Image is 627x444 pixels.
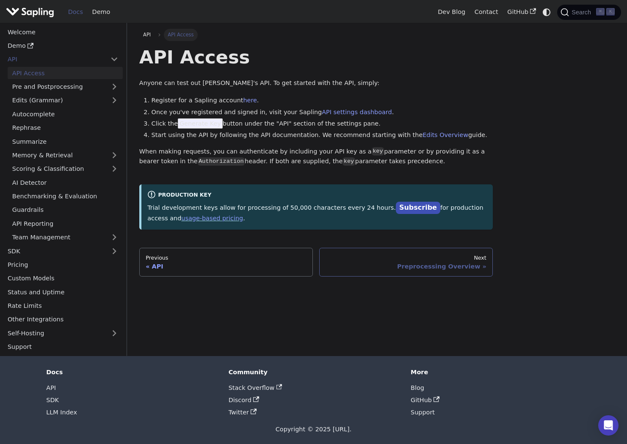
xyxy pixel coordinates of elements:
[8,149,123,162] a: Memory & Retrieval
[3,53,106,66] a: API
[3,341,123,353] a: Support
[411,409,435,416] a: Support
[8,163,123,175] a: Scoring & Classification
[178,118,223,129] span: Generate Key
[8,94,123,107] a: Edits (Grammar)
[319,248,493,277] a: NextPreprocessing Overview
[326,263,486,270] div: Preprocessing Overview
[139,29,493,41] nav: Breadcrumbs
[8,122,123,134] a: Rephrase
[326,255,486,261] div: Next
[606,8,615,16] kbd: K
[411,384,424,391] a: Blog
[152,130,493,140] li: Start using the API by following the API documentation. We recommend starting with the guide.
[147,190,487,200] div: Production Key
[229,409,257,416] a: Twitter
[198,157,245,166] code: Authorization
[46,397,59,403] a: SDK
[152,119,493,129] li: Click the button under the "API" section of the settings pane.
[8,81,123,93] a: Pre and Postprocessing
[3,300,123,312] a: Rate Limits
[229,368,399,376] div: Community
[152,96,493,106] li: Register for a Sapling account .
[64,5,88,19] a: Docs
[106,245,123,257] button: Expand sidebar category 'SDK'
[143,32,151,38] span: API
[139,46,493,69] h1: API Access
[598,415,619,436] div: Open Intercom Messenger
[106,53,123,66] button: Collapse sidebar category 'API'
[8,204,123,216] a: Guardrails
[164,29,198,41] span: API Access
[372,147,384,156] code: key
[181,215,243,222] a: usage-based pricing
[139,248,493,277] nav: Docs pages
[343,157,355,166] code: key
[3,245,106,257] a: SDK
[411,397,439,403] a: GitHub
[3,26,123,38] a: Welcome
[3,327,123,339] a: Self-Hosting
[470,5,503,19] a: Contact
[152,107,493,118] li: Once you've registered and signed in, visit your Sapling .
[423,132,468,138] a: Edits Overview
[433,5,470,19] a: Dev Blog
[411,368,581,376] div: More
[46,409,77,416] a: LLM Index
[8,217,123,230] a: API Reporting
[3,286,123,298] a: Status and Uptime
[46,425,580,435] div: Copyright © 2025 [URL].
[139,29,155,41] a: API
[146,263,307,270] div: API
[8,135,123,148] a: Summarize
[8,190,123,203] a: Benchmarking & Evaluation
[541,6,553,18] button: Switch between dark and light mode (currently system mode)
[322,109,392,115] a: API settings dashboard
[8,231,123,244] a: Team Management
[243,97,257,104] a: here
[3,313,123,326] a: Other Integrations
[8,67,123,79] a: API Access
[8,176,123,189] a: AI Detector
[147,202,487,223] p: Trial development keys allow for processing of 50,000 characters every 24 hours. for production a...
[46,368,216,376] div: Docs
[396,202,440,214] a: Subscribe
[88,5,115,19] a: Demo
[8,108,123,120] a: Autocomplete
[229,384,282,391] a: Stack Overflow
[139,147,493,167] p: When making requests, you can authenticate by including your API key as a parameter or by providi...
[569,9,596,16] span: Search
[139,78,493,88] p: Anyone can test out [PERSON_NAME]'s API. To get started with the API, simply:
[557,5,621,20] button: Search (Command+K)
[3,272,123,285] a: Custom Models
[146,255,307,261] div: Previous
[6,6,54,18] img: Sapling.ai
[3,40,123,52] a: Demo
[229,397,259,403] a: Discord
[6,6,57,18] a: Sapling.ai
[46,384,56,391] a: API
[596,8,605,16] kbd: ⌘
[139,248,313,277] a: PreviousAPI
[503,5,540,19] a: GitHub
[3,259,123,271] a: Pricing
